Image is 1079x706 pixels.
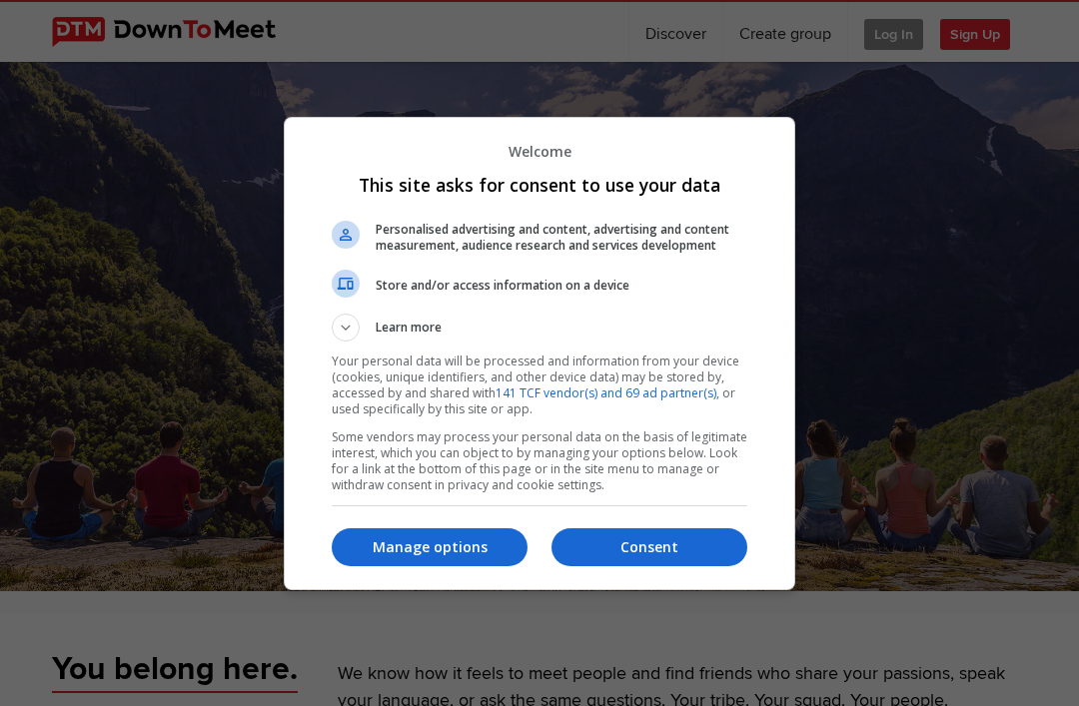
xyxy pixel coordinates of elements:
div: This site asks for consent to use your data [284,117,795,590]
button: Learn more [332,314,747,342]
p: Manage options [332,537,528,557]
span: Learn more [376,319,442,342]
span: Store and/or access information on a device [376,278,747,294]
h1: This site asks for consent to use your data [332,173,747,197]
p: Welcome [332,142,747,161]
p: Consent [551,537,747,557]
span: Personalised advertising and content, advertising and content measurement, audience research and ... [376,222,747,254]
a: 141 TCF vendor(s) and 69 ad partner(s) [496,384,716,401]
button: Consent [551,528,747,566]
p: Some vendors may process your personal data on the basis of legitimate interest, which you can ob... [332,429,747,493]
button: Manage options [332,528,528,566]
p: Your personal data will be processed and information from your device (cookies, unique identifier... [332,353,747,417]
